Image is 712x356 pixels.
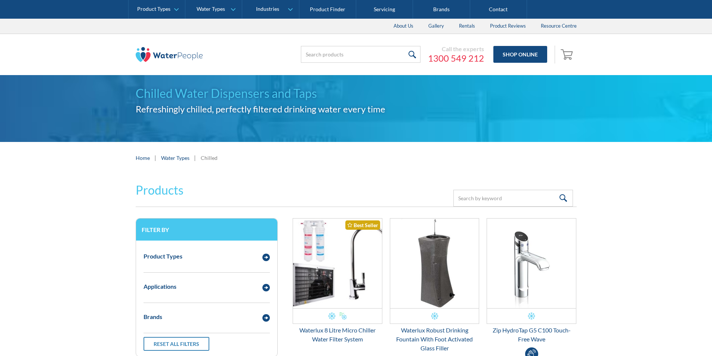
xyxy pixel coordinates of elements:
[137,6,170,12] div: Product Types
[386,19,421,34] a: About Us
[154,153,157,162] div: |
[144,312,162,321] div: Brands
[293,218,382,344] a: Waterlux 8 Litre Micro Chiller Water Filter SystemBest SellerWaterlux 8 Litre Micro Chiller Water...
[136,47,203,62] img: The Water People
[493,46,547,63] a: Shop Online
[201,154,218,162] div: Chilled
[483,19,533,34] a: Product Reviews
[637,319,712,356] iframe: podium webchat widget bubble
[487,219,576,308] img: Zip HydroTap G5 C100 Touch-Free Wave
[487,326,576,344] div: Zip HydroTap G5 C100 Touch-Free Wave
[144,282,176,291] div: Applications
[136,84,577,102] h1: Chilled Water Dispensers and Taps
[197,6,225,12] div: Water Types
[453,190,573,207] input: Search by keyword
[390,326,480,353] div: Waterlux Robust Drinking Fountain With Foot Activated Glass Filler
[428,45,484,53] div: Call the experts
[345,220,380,230] div: Best Seller
[559,46,577,64] a: Open cart
[293,219,382,308] img: Waterlux 8 Litre Micro Chiller Water Filter System
[142,226,272,233] h3: Filter by
[136,102,577,116] h2: Refreshingly chilled, perfectly filtered drinking water every time
[293,326,382,344] div: Waterlux 8 Litre Micro Chiller Water Filter System
[561,48,575,60] img: shopping cart
[144,337,209,351] a: Reset all filters
[136,154,150,162] a: Home
[487,218,576,344] a: Zip HydroTap G5 C100 Touch-Free WaveZip HydroTap G5 C100 Touch-Free Wave
[161,154,189,162] a: Water Types
[428,53,484,64] a: 1300 549 212
[533,19,584,34] a: Resource Centre
[421,19,451,34] a: Gallery
[193,153,197,162] div: |
[301,46,420,63] input: Search products
[390,218,480,353] a: Waterlux Robust Drinking Fountain With Foot Activated Glass FillerWaterlux Robust Drinking Founta...
[390,219,479,308] img: Waterlux Robust Drinking Fountain With Foot Activated Glass Filler
[451,19,483,34] a: Rentals
[136,181,184,199] h2: Products
[144,252,182,261] div: Product Types
[256,6,279,12] div: Industries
